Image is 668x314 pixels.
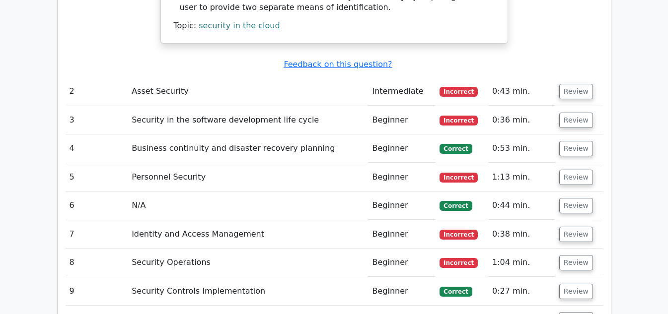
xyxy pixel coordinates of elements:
span: Incorrect [440,230,478,240]
button: Review [559,198,593,213]
span: Incorrect [440,87,478,97]
div: Topic: [174,21,495,31]
td: Personnel Security [128,163,368,191]
span: Incorrect [440,258,478,268]
td: 2 [66,77,128,106]
td: Asset Security [128,77,368,106]
td: 8 [66,249,128,277]
td: 0:38 min. [488,220,555,249]
td: 3 [66,106,128,134]
button: Review [559,227,593,242]
td: Beginner [368,220,436,249]
td: 0:27 min. [488,277,555,306]
td: Security Controls Implementation [128,277,368,306]
button: Review [559,84,593,99]
td: 0:53 min. [488,134,555,163]
button: Review [559,170,593,185]
td: Beginner [368,106,436,134]
td: Security Operations [128,249,368,277]
span: Incorrect [440,116,478,126]
span: Correct [440,144,472,154]
button: Review [559,255,593,270]
span: Correct [440,287,472,297]
td: Identity and Access Management [128,220,368,249]
td: Beginner [368,163,436,191]
td: 6 [66,191,128,220]
a: security in the cloud [199,21,280,30]
td: Beginner [368,277,436,306]
button: Review [559,141,593,156]
td: 1:04 min. [488,249,555,277]
td: N/A [128,191,368,220]
td: 0:43 min. [488,77,555,106]
span: Incorrect [440,173,478,183]
td: 0:36 min. [488,106,555,134]
td: Beginner [368,134,436,163]
td: 5 [66,163,128,191]
td: Business continuity and disaster recovery planning [128,134,368,163]
span: Correct [440,201,472,211]
td: Beginner [368,249,436,277]
td: 1:13 min. [488,163,555,191]
td: 7 [66,220,128,249]
button: Review [559,113,593,128]
td: 0:44 min. [488,191,555,220]
td: Security in the software development life cycle [128,106,368,134]
td: Intermediate [368,77,436,106]
td: Beginner [368,191,436,220]
td: 9 [66,277,128,306]
td: 4 [66,134,128,163]
button: Review [559,284,593,299]
a: Feedback on this question? [284,60,392,69]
